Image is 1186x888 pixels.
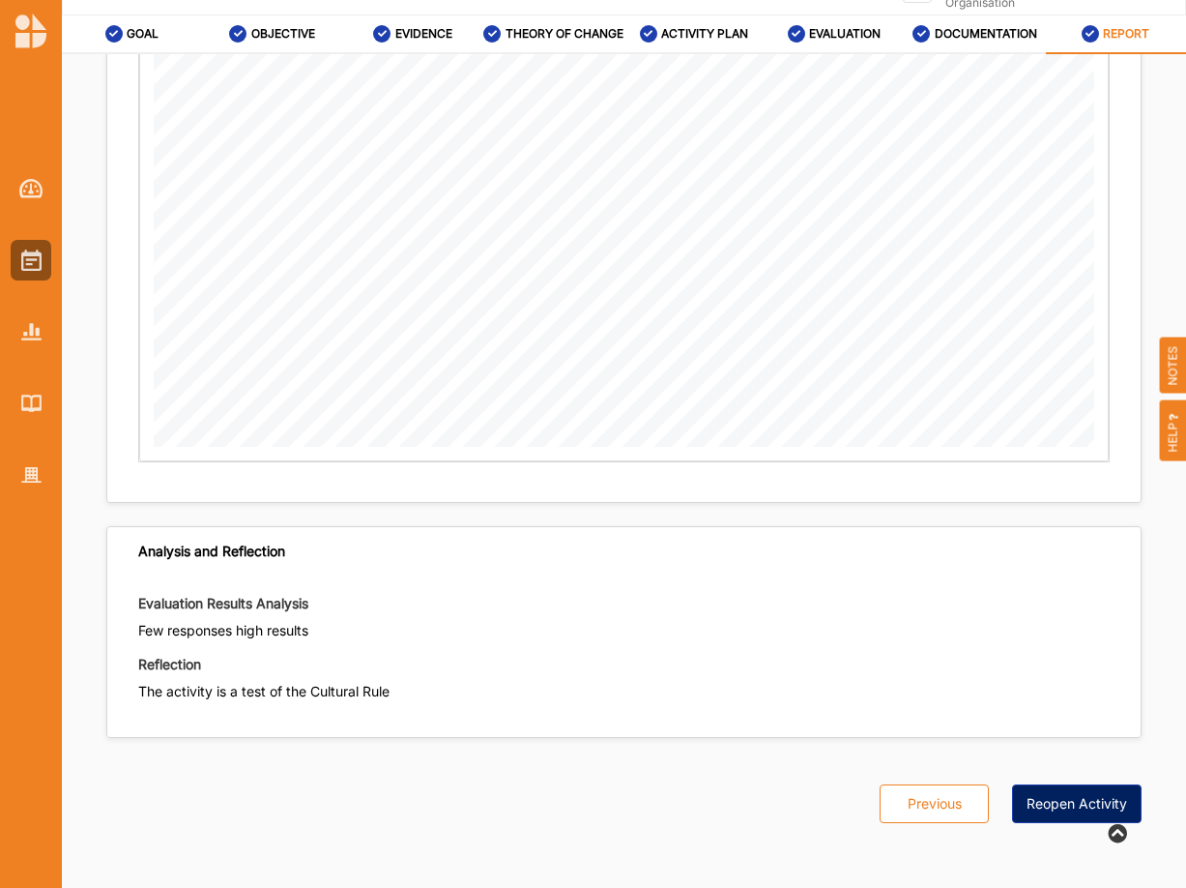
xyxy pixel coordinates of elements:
label: DOCUMENTATION [935,26,1037,42]
label: EVIDENCE [395,26,452,42]
a: Activities [11,240,51,281]
button: Previous [880,784,989,823]
label: REPORT [1103,26,1149,42]
a: Dashboard [11,168,51,209]
label: GOAL [127,26,159,42]
p: Few responses high results [138,620,867,656]
p: The activity is a test of the Cultural Rule [138,681,867,717]
img: Activities [21,250,42,271]
label: THEORY OF CHANGE [506,26,623,42]
a: Library [11,383,51,424]
img: Organisation [21,467,42,484]
a: Reports [11,311,51,352]
button: Reopen Activity [1012,784,1142,823]
div: Reflection [138,656,867,673]
img: Dashboard [19,179,43,198]
a: Organisation [11,455,51,495]
img: Reports [21,323,42,340]
label: OBJECTIVE [251,26,315,42]
img: Library [21,395,42,411]
label: ACTIVITY PLAN [661,26,748,42]
div: Evaluation Results Analysis [138,595,867,612]
div: Analysis and Reflection [138,543,285,560]
label: EVALUATION [809,26,881,42]
img: logo [15,14,46,48]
